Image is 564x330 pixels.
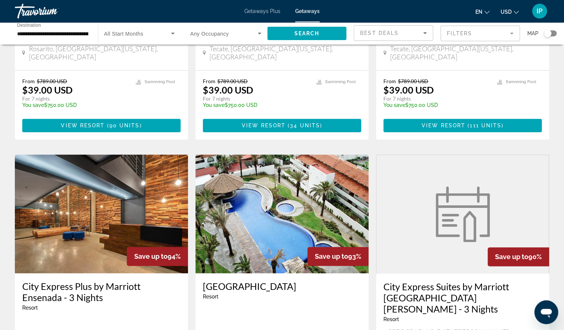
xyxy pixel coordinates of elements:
[501,9,512,15] span: USD
[22,78,35,84] span: From
[383,281,542,314] a: City Express Suites by Marriott [GEOGRAPHIC_DATA][PERSON_NAME] - 3 Nights
[22,102,128,108] p: $750.00 USD
[530,3,549,19] button: User Menu
[488,247,549,266] div: 90%
[22,305,38,311] span: Resort
[441,25,520,42] button: Filter
[465,122,504,128] span: ( )
[475,9,482,15] span: en
[217,78,248,84] span: $789.00 USD
[383,316,399,322] span: Resort
[127,247,188,266] div: 94%
[398,78,428,84] span: $789.00 USD
[383,78,396,84] span: From
[475,6,489,17] button: Change language
[383,95,489,102] p: For 7 nights
[22,119,181,132] button: View Resort(90 units)
[360,29,427,37] mat-select: Sort by
[290,122,320,128] span: 34 units
[22,281,181,303] a: City Express Plus by Marriott Ensenada - 3 Nights
[210,45,361,61] span: Tecate, [GEOGRAPHIC_DATA][US_STATE], [GEOGRAPHIC_DATA]
[22,102,44,108] span: You save
[104,31,144,37] span: All Start Months
[315,252,348,260] span: Save up to
[295,8,320,14] a: Getaways
[242,122,286,128] span: View Resort
[203,102,309,108] p: $750.00 USD
[267,27,347,40] button: Search
[203,281,361,292] a: [GEOGRAPHIC_DATA]
[537,7,542,15] span: IP
[390,45,542,61] span: Tecate, [GEOGRAPHIC_DATA][US_STATE], [GEOGRAPHIC_DATA]
[109,122,140,128] span: 90 units
[134,252,168,260] span: Save up to
[244,8,280,14] a: Getaways Plus
[22,84,73,95] p: $39.00 USD
[534,300,558,324] iframe: Button to launch messaging window
[29,45,181,61] span: Rosarito, [GEOGRAPHIC_DATA][US_STATE], [GEOGRAPHIC_DATA]
[383,102,489,108] p: $750.00 USD
[360,30,399,36] span: Best Deals
[431,186,494,242] img: week.svg
[203,119,361,132] button: View Resort(34 units)
[203,95,309,102] p: For 7 nights
[203,102,225,108] span: You save
[203,294,218,300] span: Resort
[422,122,465,128] span: View Resort
[145,79,175,84] span: Swimming Pool
[527,28,538,39] span: Map
[105,122,142,128] span: ( )
[286,122,322,128] span: ( )
[501,6,519,17] button: Change currency
[15,1,89,21] a: Travorium
[495,253,528,261] span: Save up to
[17,23,41,27] span: Destination
[506,79,536,84] span: Swimming Pool
[470,122,501,128] span: 111 units
[195,154,369,273] img: C226E01X.jpg
[294,30,319,36] span: Search
[15,154,188,273] img: F134O01X.jpg
[61,122,105,128] span: View Resort
[383,102,405,108] span: You save
[190,31,229,37] span: Any Occupancy
[383,119,542,132] button: View Resort(111 units)
[325,79,356,84] span: Swimming Pool
[37,78,67,84] span: $789.00 USD
[307,247,369,266] div: 93%
[203,78,215,84] span: From
[383,84,434,95] p: $39.00 USD
[22,95,128,102] p: For 7 nights
[203,84,253,95] p: $39.00 USD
